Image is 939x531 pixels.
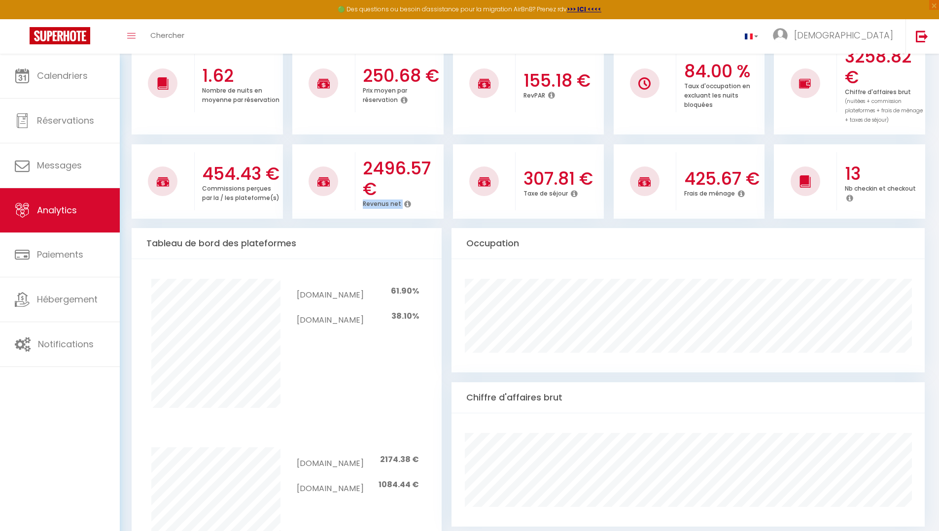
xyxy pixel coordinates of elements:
h3: 425.67 € [684,168,763,189]
h3: 84.00 % [684,61,763,82]
img: Super Booking [30,27,90,44]
a: >>> ICI <<<< [567,5,601,13]
h3: 3258.82 € [845,46,923,88]
img: NO IMAGE [799,77,811,89]
p: Prix moyen par réservation [363,84,407,104]
span: 38.10% [391,310,419,322]
span: Messages [37,159,82,171]
p: Taxe de séjour [523,187,568,198]
span: Analytics [37,204,77,216]
p: Nb checkin et checkout [845,182,916,193]
td: [DOMAIN_NAME] [297,472,363,497]
p: Taux d'occupation en excluant les nuits bloquées [684,80,750,109]
div: Occupation [452,228,925,259]
div: Chiffre d'affaires brut [452,382,925,413]
a: Chercher [143,19,192,54]
span: Chercher [150,30,184,40]
h3: 250.68 € [363,66,441,86]
h3: 155.18 € [523,70,602,91]
span: 61.90% [391,285,419,297]
p: Chiffre d'affaires brut [845,86,923,124]
p: Commissions perçues par la / les plateforme(s) [202,182,279,202]
span: 1084.44 € [379,479,419,490]
div: Tableau de bord des plateformes [132,228,442,259]
a: ... [DEMOGRAPHIC_DATA] [765,19,905,54]
h3: 13 [845,164,923,184]
span: Calendriers [37,69,88,82]
span: Notifications [38,338,94,350]
p: Revenus net [363,198,401,208]
h3: 2496.57 € [363,158,441,199]
img: logout [916,30,928,42]
h3: 307.81 € [523,168,602,189]
p: Nombre de nuits en moyenne par réservation [202,84,279,104]
img: ... [773,28,788,43]
img: NO IMAGE [638,77,651,90]
td: [DOMAIN_NAME] [297,279,363,304]
span: Réservations [37,114,94,127]
span: Paiements [37,248,83,261]
td: [DOMAIN_NAME] [297,303,363,329]
h3: 454.43 € [202,164,280,184]
h3: 1.62 [202,66,280,86]
p: RevPAR [523,89,545,100]
span: (nuitées + commission plateformes + frais de ménage + taxes de séjour) [845,98,923,124]
span: 2174.38 € [380,454,419,465]
td: [DOMAIN_NAME] [297,447,363,472]
span: [DEMOGRAPHIC_DATA] [794,29,893,41]
p: Frais de ménage [684,187,735,198]
span: Hébergement [37,293,98,305]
